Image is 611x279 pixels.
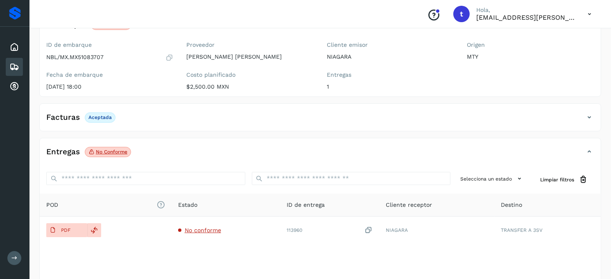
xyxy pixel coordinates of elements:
[46,201,165,209] span: POD
[187,71,314,78] label: Costo planificado
[457,172,527,185] button: Selecciona un estado
[327,83,454,90] p: 1
[40,110,601,131] div: FacturasAceptada
[6,78,23,96] div: Cuentas por cobrar
[287,201,325,209] span: ID de entrega
[96,149,127,155] p: No conforme
[185,227,221,233] span: No conforme
[46,54,104,61] p: NBL/MX.MX51083707
[476,14,575,21] p: transportes.lg.lozano@gmail.com
[87,223,101,237] div: Reemplazar POD
[46,113,80,122] h4: Facturas
[467,41,595,48] label: Origen
[327,53,454,60] p: NIAGARA
[6,38,23,56] div: Inicio
[46,41,174,48] label: ID de embarque
[46,147,80,157] h4: Entregas
[287,226,373,235] div: 113960
[178,201,197,209] span: Estado
[327,41,454,48] label: Cliente emisor
[187,83,314,90] p: $2,500.00 MXN
[540,176,574,183] span: Limpiar filtros
[88,114,112,120] p: Aceptada
[46,83,174,90] p: [DATE] 18:00
[187,53,314,60] p: [PERSON_NAME] [PERSON_NAME]
[501,201,522,209] span: Destino
[40,145,601,165] div: EntregasNo conforme
[379,217,494,244] td: NIAGARA
[476,7,575,14] p: Hola,
[467,53,595,60] p: MTY
[6,58,23,76] div: Embarques
[46,71,174,78] label: Fecha de embarque
[534,172,594,187] button: Limpiar filtros
[46,223,87,237] button: PDF
[327,71,454,78] label: Entregas
[61,227,70,233] p: PDF
[386,201,432,209] span: Cliente receptor
[494,217,601,244] td: TRANSFER A 3SV
[187,41,314,48] label: Proveedor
